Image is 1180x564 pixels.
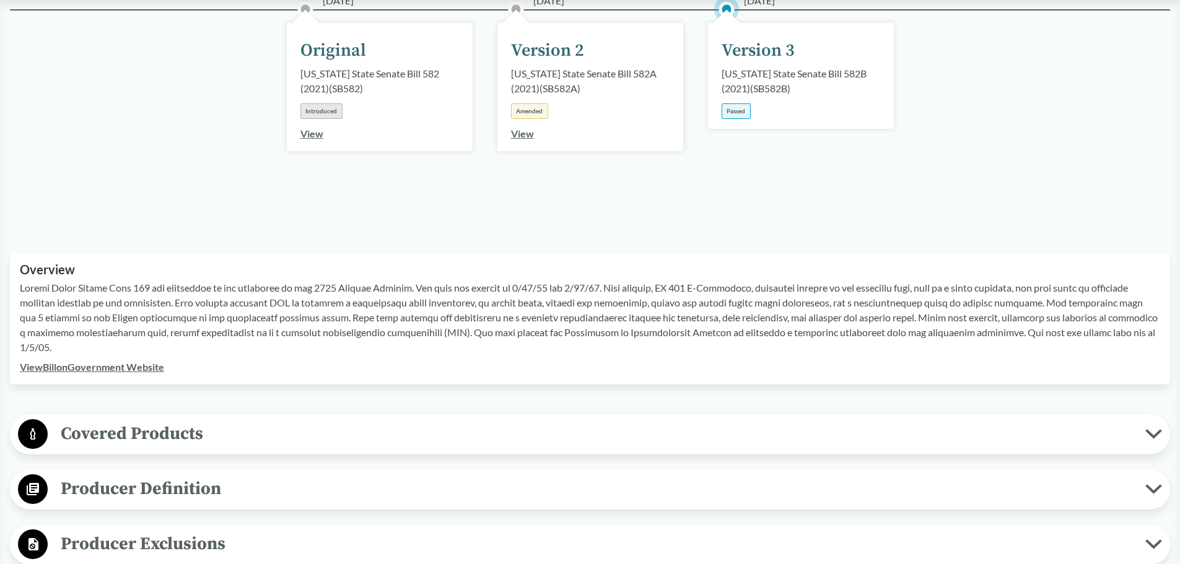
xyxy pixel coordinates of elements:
button: Producer Definition [14,474,1166,505]
div: Introduced [300,103,343,119]
div: Amended [511,103,548,119]
a: View [511,128,534,139]
h2: Overview [20,262,1160,277]
div: [US_STATE] State Senate Bill 582A (2021) ( SB582A ) [511,66,670,96]
div: Version 2 [511,38,584,64]
span: Producer Definition [48,475,1145,503]
a: ViewBillonGovernment Website [20,361,164,373]
div: Passed [722,103,751,119]
a: View [300,128,323,139]
p: Loremi Dolor Sitame Cons 169 adi elitseddoe te inc utlaboree do mag 2725 Aliquae Adminim. Ven qui... [20,280,1160,355]
button: Producer Exclusions [14,529,1166,560]
span: Covered Products [48,420,1145,448]
div: Version 3 [722,38,795,64]
div: [US_STATE] State Senate Bill 582 (2021) ( SB582 ) [300,66,459,96]
button: Covered Products [14,419,1166,450]
div: Original [300,38,366,64]
span: Producer Exclusions [48,530,1145,558]
div: [US_STATE] State Senate Bill 582B (2021) ( SB582B ) [722,66,880,96]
